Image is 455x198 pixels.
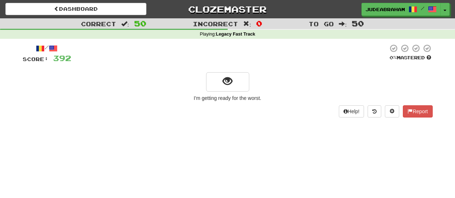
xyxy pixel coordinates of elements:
[121,21,129,27] span: :
[421,6,424,11] span: /
[361,3,441,16] a: judeabraham /
[193,20,238,27] span: Incorrect
[309,20,334,27] span: To go
[256,19,262,28] span: 0
[368,105,381,118] button: Round history (alt+y)
[157,3,298,15] a: Clozemaster
[403,105,432,118] button: Report
[216,32,255,37] strong: Legacy Fast Track
[365,6,405,13] span: judeabraham
[5,3,146,15] a: Dashboard
[339,105,364,118] button: Help!
[243,21,251,27] span: :
[53,54,71,63] span: 392
[134,19,146,28] span: 50
[388,55,433,61] div: Mastered
[390,55,397,60] span: 0 %
[206,72,249,92] button: show sentence
[23,56,49,62] span: Score:
[23,95,433,102] div: I'm getting ready for the worst.
[339,21,347,27] span: :
[23,44,71,53] div: /
[81,20,116,27] span: Correct
[352,19,364,28] span: 50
